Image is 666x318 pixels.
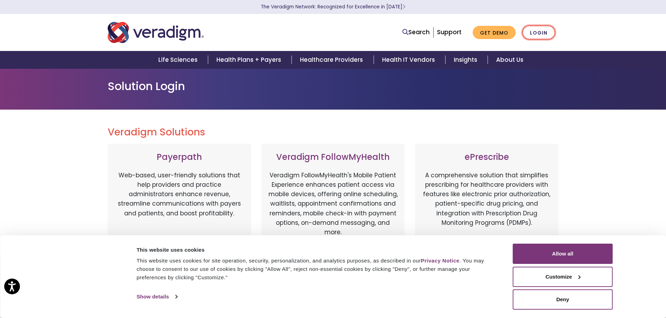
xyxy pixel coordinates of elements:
h2: Veradigm Solutions [108,126,559,138]
button: Customize [513,267,613,287]
p: Web-based, user-friendly solutions that help providers and practice administrators enhance revenu... [115,171,244,244]
a: Support [437,28,461,36]
a: Login [522,25,555,40]
p: A comprehensive solution that simplifies prescribing for healthcare providers with features like ... [422,171,551,244]
h3: Veradigm FollowMyHealth [268,152,398,162]
a: The Veradigm Network: Recognized for Excellence in [DATE]Learn More [261,3,406,10]
a: Health IT Vendors [374,51,445,69]
a: Healthcare Providers [292,51,373,69]
button: Deny [513,289,613,310]
img: Veradigm logo [108,21,204,44]
a: Privacy Notice [421,258,459,264]
p: Veradigm FollowMyHealth's Mobile Patient Experience enhances patient access via mobile devices, o... [268,171,398,237]
a: About Us [488,51,532,69]
a: Show details [137,291,177,302]
a: Get Demo [473,26,516,39]
button: Allow all [513,244,613,264]
h3: ePrescribe [422,152,551,162]
a: Health Plans + Payers [208,51,292,69]
div: This website uses cookies for site operation, security, personalization, and analytics purposes, ... [137,257,497,282]
h1: Solution Login [108,80,559,93]
a: Search [402,28,430,37]
a: Insights [445,51,488,69]
a: Life Sciences [150,51,208,69]
div: This website uses cookies [137,246,497,254]
h3: Payerpath [115,152,244,162]
span: Learn More [402,3,406,10]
